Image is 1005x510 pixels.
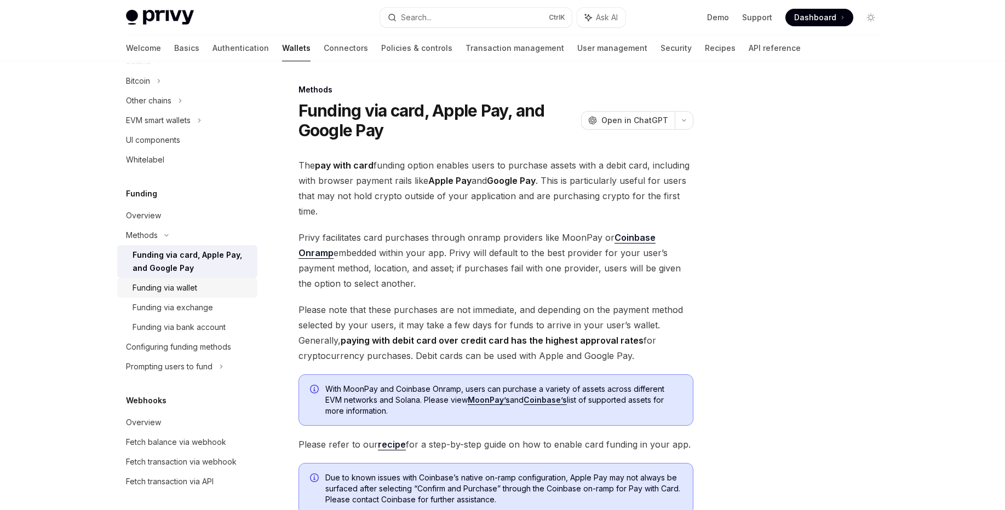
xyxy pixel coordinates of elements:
a: Recipes [705,35,736,61]
a: Authentication [213,35,269,61]
a: Overview [117,413,257,432]
div: Funding via card, Apple Pay, and Google Pay [133,248,251,275]
button: Search...CtrlK [380,8,572,27]
strong: Apple Pay [428,175,472,186]
a: Whitelabel [117,150,257,170]
div: Configuring funding methods [126,340,231,353]
svg: Info [310,385,321,396]
div: Prompting users to fund [126,360,213,373]
span: Privy facilitates card purchases through onramp providers like MoonPay or embedded within your ap... [298,230,693,291]
a: Overview [117,206,257,225]
span: Open in ChatGPT [601,115,668,126]
div: Search... [401,11,432,24]
button: Toggle dark mode [862,9,880,26]
a: Fetch balance via webhook [117,432,257,452]
a: User management [577,35,647,61]
a: Funding via card, Apple Pay, and Google Pay [117,245,257,278]
div: Methods [126,229,158,242]
strong: Google Pay [487,175,536,186]
a: UI components [117,130,257,150]
svg: Info [310,473,321,484]
span: Due to known issues with Coinbase’s native on-ramp configuration, Apple Pay may not always be sur... [325,472,682,505]
div: Other chains [126,94,171,107]
a: Wallets [282,35,311,61]
a: Configuring funding methods [117,337,257,357]
a: Funding via exchange [117,298,257,317]
a: recipe [378,439,406,450]
strong: paying with debit card over credit card has the highest approval rates [341,335,644,346]
a: Funding via bank account [117,317,257,337]
span: Dashboard [794,12,836,23]
span: With MoonPay and Coinbase Onramp, users can purchase a variety of assets across different EVM net... [325,384,682,416]
a: Policies & controls [381,35,452,61]
a: Transaction management [466,35,564,61]
div: Funding via wallet [133,281,197,294]
div: Funding via exchange [133,301,213,314]
a: Basics [174,35,199,61]
span: Ctrl K [549,13,565,22]
div: Methods [298,84,693,95]
a: Security [661,35,692,61]
span: The funding option enables users to purchase assets with a debit card, including with browser pay... [298,158,693,219]
img: light logo [126,10,194,25]
span: Ask AI [596,12,618,23]
h1: Funding via card, Apple Pay, and Google Pay [298,101,577,140]
span: Please refer to our for a step-by-step guide on how to enable card funding in your app. [298,437,693,452]
div: Overview [126,416,161,429]
h5: Webhooks [126,394,166,407]
button: Ask AI [577,8,625,27]
a: Welcome [126,35,161,61]
a: Coinbase’s [524,395,567,405]
div: Whitelabel [126,153,164,166]
a: Dashboard [785,9,853,26]
a: Fetch transaction via webhook [117,452,257,472]
div: Bitcoin [126,74,150,88]
a: Support [742,12,772,23]
div: Overview [126,209,161,222]
span: Please note that these purchases are not immediate, and depending on the payment method selected ... [298,302,693,363]
h5: Funding [126,187,157,200]
button: Open in ChatGPT [581,111,675,130]
a: Fetch transaction via API [117,472,257,491]
div: UI components [126,134,180,147]
div: Fetch balance via webhook [126,436,226,449]
a: Funding via wallet [117,278,257,298]
strong: pay with card [315,160,374,171]
a: API reference [749,35,801,61]
div: Fetch transaction via webhook [126,455,237,468]
div: Fetch transaction via API [126,475,214,488]
a: MoonPay’s [468,395,510,405]
div: EVM smart wallets [126,114,191,127]
div: Funding via bank account [133,321,226,334]
a: Demo [707,12,729,23]
a: Connectors [324,35,368,61]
